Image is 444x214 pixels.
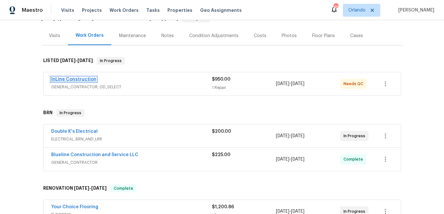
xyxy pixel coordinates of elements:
[51,136,212,142] span: ELECTRICAL, BRN_AND_LRR
[41,16,55,21] span: [DATE]
[276,133,304,139] span: -
[276,209,289,214] span: [DATE]
[282,33,297,39] div: Photos
[49,33,60,39] div: Visits
[51,159,212,166] span: GENERAL_CONTRACTOR
[343,156,366,162] span: Complete
[165,16,178,21] span: [DATE]
[43,57,93,65] h6: LISTED
[111,185,136,192] span: Complete
[276,134,289,138] span: [DATE]
[212,205,234,209] span: $1,200.86
[60,58,76,63] span: [DATE]
[312,33,335,39] div: Floor Plans
[334,4,338,10] div: 46
[167,7,192,13] span: Properties
[74,186,107,190] span: -
[149,16,163,21] span: [DATE]
[396,7,434,13] span: [PERSON_NAME]
[60,58,93,63] span: -
[161,33,174,39] div: Notes
[41,103,403,123] div: BRN In Progress
[343,81,366,87] span: Needs QC
[343,133,368,139] span: In Progress
[149,16,178,21] span: -
[51,129,98,134] a: Double K's Electrical
[51,84,212,90] span: GENERAL_CONTRACTOR, OD_SELECT
[43,109,52,117] h6: BRN
[291,82,304,86] span: [DATE]
[91,186,107,190] span: [DATE]
[82,7,102,13] span: Projects
[291,134,304,138] span: [DATE]
[77,58,93,63] span: [DATE]
[97,58,124,64] span: In Progress
[22,7,43,13] span: Maestro
[350,33,363,39] div: Cases
[254,33,266,39] div: Costs
[61,7,74,13] span: Visits
[200,7,242,13] span: Geo Assignments
[276,82,289,86] span: [DATE]
[119,33,146,39] div: Maintenance
[348,7,366,13] span: Orlando
[291,209,304,214] span: [DATE]
[135,16,210,21] span: Listed
[212,84,276,91] div: 1 Repair
[51,205,98,209] a: Your Choice Flooring
[43,185,107,192] h6: RENOVATION
[212,129,231,134] span: $200.00
[41,51,403,71] div: LISTED [DATE]-[DATE]In Progress
[276,156,304,162] span: -
[212,153,230,157] span: $225.00
[291,157,304,162] span: [DATE]
[109,7,139,13] span: Work Orders
[189,33,238,39] div: Condition Adjustments
[41,178,403,199] div: RENOVATION [DATE]-[DATE]Complete
[51,77,96,82] a: InLine Construction
[212,77,230,82] span: $950.00
[76,32,104,39] div: Work Orders
[146,8,160,12] span: Tasks
[51,153,138,157] a: Blueline Construction and Service LLC
[57,110,84,116] span: In Progress
[276,81,304,87] span: -
[74,186,89,190] span: [DATE]
[276,157,289,162] span: [DATE]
